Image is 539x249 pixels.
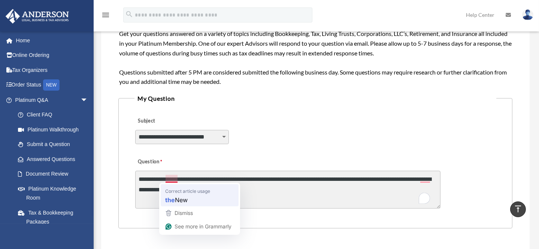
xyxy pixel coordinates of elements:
[5,63,99,78] a: Tax Organizers
[5,48,99,63] a: Online Ordering
[135,157,193,167] label: Question
[101,13,110,19] a: menu
[135,171,440,209] textarea: To enrich screen reader interactions, please activate Accessibility in Grammarly extension settings
[5,78,99,93] a: Order StatusNEW
[5,33,99,48] a: Home
[5,92,99,107] a: Platinum Q&Aarrow_drop_down
[10,122,99,137] a: Platinum Walkthrough
[10,167,99,182] a: Document Review
[522,9,533,20] img: User Pic
[10,137,96,152] a: Submit a Question
[81,92,96,108] span: arrow_drop_down
[134,93,496,104] legend: My Question
[10,152,99,167] a: Answered Questions
[43,79,60,91] div: NEW
[510,201,526,217] a: vertical_align_top
[101,10,110,19] i: menu
[125,10,133,18] i: search
[135,116,206,127] label: Subject
[514,204,523,213] i: vertical_align_top
[10,205,99,229] a: Tax & Bookkeeping Packages
[3,9,71,24] img: Anderson Advisors Platinum Portal
[10,181,99,205] a: Platinum Knowledge Room
[10,107,99,122] a: Client FAQ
